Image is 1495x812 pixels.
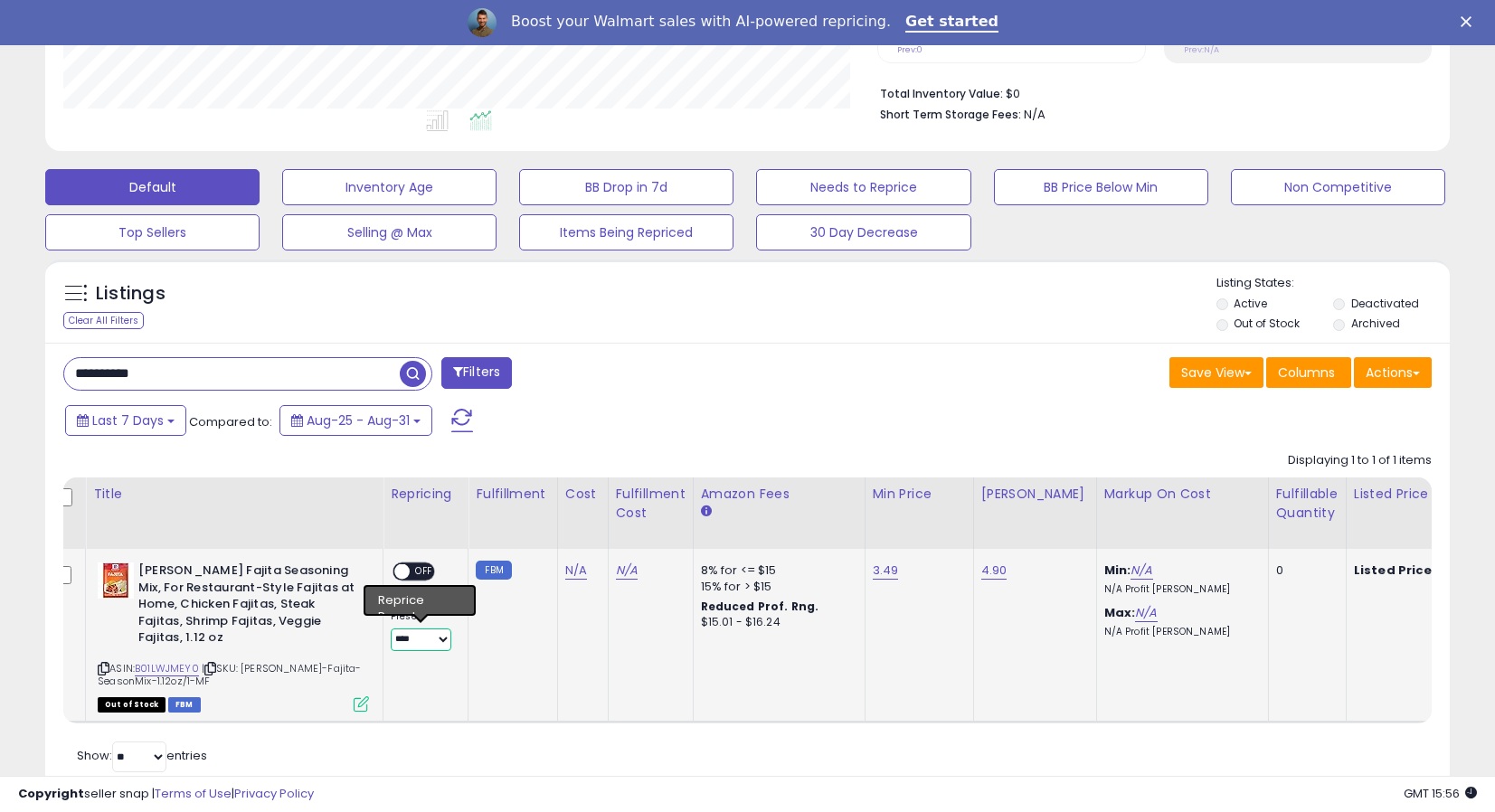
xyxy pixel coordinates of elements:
[1104,562,1131,579] b: Min:
[1104,583,1254,596] p: N/A Profit [PERSON_NAME]
[1288,452,1432,469] div: Displaying 1 to 1 of 1 items
[98,562,369,710] div: ASIN:
[155,785,232,802] a: Terms of Use
[519,169,733,205] button: BB Drop in 7d
[880,81,1418,103] li: $0
[511,13,891,31] div: Boost your Walmart sales with AI-powered repricing.
[391,485,460,504] div: Repricing
[616,562,638,580] a: N/A
[45,214,260,250] button: Top Sellers
[1234,316,1300,331] label: Out of Stock
[1104,604,1136,621] b: Max:
[18,786,314,803] div: seller snap | |
[189,413,272,430] span: Compared to:
[1169,357,1263,388] button: Save View
[476,485,549,504] div: Fulfillment
[1404,785,1477,802] span: 2025-09-11 15:56 GMT
[1184,44,1219,55] small: Prev: N/A
[701,504,712,520] small: Amazon Fees.
[1104,485,1261,504] div: Markup on Cost
[138,562,358,651] b: [PERSON_NAME] Fajita Seasoning Mix, For Restaurant-Style Fajitas at Home, Chicken Fajitas, Steak ...
[77,747,207,764] span: Show: entries
[92,411,164,430] span: Last 7 Days
[234,785,314,802] a: Privacy Policy
[1354,357,1432,388] button: Actions
[1276,562,1332,579] div: 0
[1354,562,1436,579] b: Listed Price:
[96,281,166,307] h5: Listings
[98,661,362,688] span: | SKU: [PERSON_NAME]-Fajita-SeasonMix-1.12oz/1-MF
[905,13,998,33] a: Get started
[1351,296,1419,311] label: Deactivated
[282,214,497,250] button: Selling @ Max
[994,169,1208,205] button: BB Price Below Min
[1278,364,1335,382] span: Columns
[1234,296,1267,311] label: Active
[981,562,1008,580] a: 4.90
[897,44,923,55] small: Prev: 0
[616,485,686,523] div: Fulfillment Cost
[981,485,1089,504] div: [PERSON_NAME]
[1135,604,1157,622] a: N/A
[1231,169,1445,205] button: Non Competitive
[282,169,497,205] button: Inventory Age
[1131,562,1152,580] a: N/A
[1104,626,1254,638] p: N/A Profit [PERSON_NAME]
[1096,477,1268,549] th: The percentage added to the cost of goods (COGS) that forms the calculator for Min & Max prices.
[391,590,454,607] div: Amazon AI
[565,485,601,504] div: Cost
[1461,16,1479,27] div: Close
[756,214,970,250] button: 30 Day Decrease
[441,357,512,389] button: Filters
[756,169,970,205] button: Needs to Reprice
[45,169,260,205] button: Default
[1351,316,1400,331] label: Archived
[307,411,410,430] span: Aug-25 - Aug-31
[1024,106,1046,123] span: N/A
[98,697,166,713] span: All listings that are currently out of stock and unavailable for purchase on Amazon
[1266,357,1351,388] button: Columns
[93,485,375,504] div: Title
[135,661,199,676] a: B01LWJMEY0
[410,564,439,580] span: OFF
[701,615,851,630] div: $15.01 - $16.24
[880,107,1021,122] b: Short Term Storage Fees:
[468,8,497,37] img: Profile image for Adrian
[880,86,1003,101] b: Total Inventory Value:
[519,214,733,250] button: Items Being Repriced
[18,785,84,802] strong: Copyright
[701,485,857,504] div: Amazon Fees
[701,599,819,614] b: Reduced Prof. Rng.
[391,610,454,651] div: Preset:
[701,579,851,595] div: 15% for > $15
[873,562,899,580] a: 3.49
[65,405,186,436] button: Last 7 Days
[701,562,851,579] div: 8% for <= $15
[63,312,144,329] div: Clear All Filters
[1276,485,1339,523] div: Fulfillable Quantity
[873,485,966,504] div: Min Price
[279,405,432,436] button: Aug-25 - Aug-31
[565,562,587,580] a: N/A
[98,562,134,599] img: 41NOThFugiL._SL40_.jpg
[168,697,201,713] span: FBM
[476,561,511,580] small: FBM
[1216,275,1450,292] p: Listing States:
